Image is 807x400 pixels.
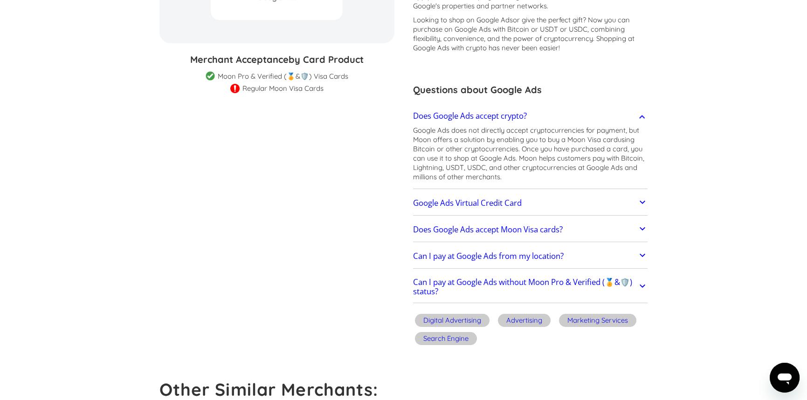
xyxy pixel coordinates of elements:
[506,316,542,325] div: Advertising
[423,316,481,325] div: Digital Advertising
[413,278,637,296] h2: Can I pay at Google Ads without Moon Pro & Verified (🏅&🛡️) status?
[770,363,800,393] iframe: Button to launch messaging window
[413,273,648,301] a: Can I pay at Google Ads without Moon Pro & Verified (🏅&🛡️) status?
[242,84,324,93] div: Regular Moon Visa Cards
[496,312,552,331] a: Advertising
[413,198,522,208] h2: Google Ads Virtual Credit Card
[413,111,527,121] h2: Does Google Ads accept crypto?
[413,225,563,234] h2: Does Google Ads accept Moon Visa cards?
[413,15,648,53] p: Looking to shop on Google Ads ? Now you can purchase on Google Ads with Bitcoin or USDT or USDC, ...
[413,126,648,182] p: Google Ads does not directly accept cryptocurrencies for payment, but Moon offers a solution by e...
[218,72,348,81] div: Moon Pro & Verified (🏅&🛡️) Visa Cards
[413,312,491,331] a: Digital Advertising
[567,316,628,325] div: Marketing Services
[413,247,648,266] a: Can I pay at Google Ads from my location?
[413,251,564,261] h2: Can I pay at Google Ads from my location?
[513,15,583,24] span: or give the perfect gift
[423,334,469,343] div: Search Engine
[289,54,364,65] span: by Card Product
[557,312,638,331] a: Marketing Services
[159,379,379,400] strong: Other Similar Merchants:
[413,220,648,239] a: Does Google Ads accept Moon Visa cards?
[159,53,394,67] h3: Merchant Acceptance
[413,106,648,126] a: Does Google Ads accept crypto?
[413,193,648,213] a: Google Ads Virtual Credit Card
[413,331,479,349] a: Search Engine
[413,83,648,97] h3: Questions about Google Ads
